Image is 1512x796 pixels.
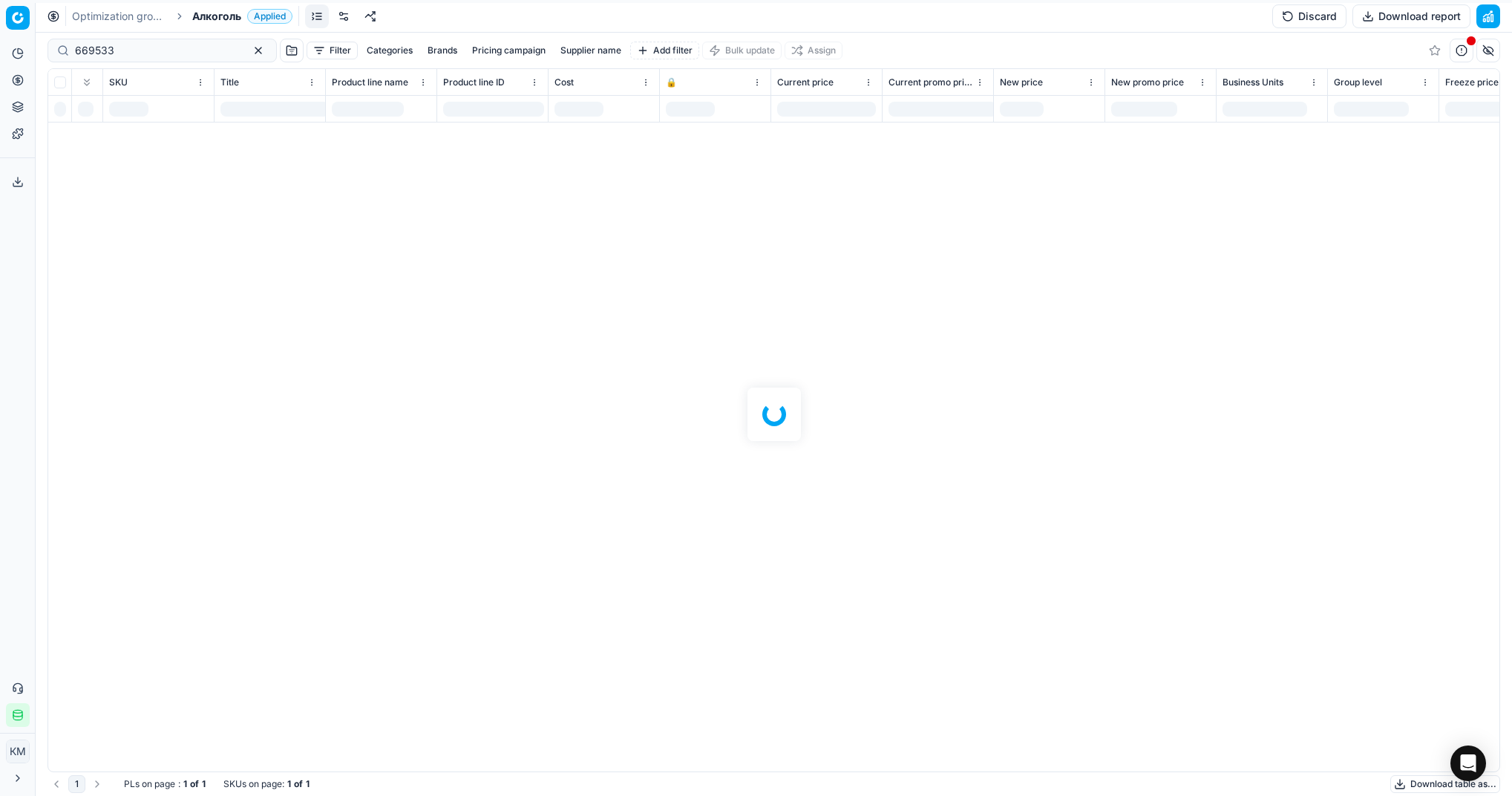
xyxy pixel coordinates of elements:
[247,9,292,24] span: Applied
[72,9,167,24] a: Optimization groups
[6,740,30,763] button: КM
[1272,4,1346,28] button: Discard
[1352,4,1470,28] button: Download report
[7,740,29,763] span: КM
[192,9,292,24] span: АлкогольApplied
[192,9,241,24] span: Алкоголь
[72,9,292,24] nav: breadcrumb
[1450,746,1486,781] div: Open Intercom Messenger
